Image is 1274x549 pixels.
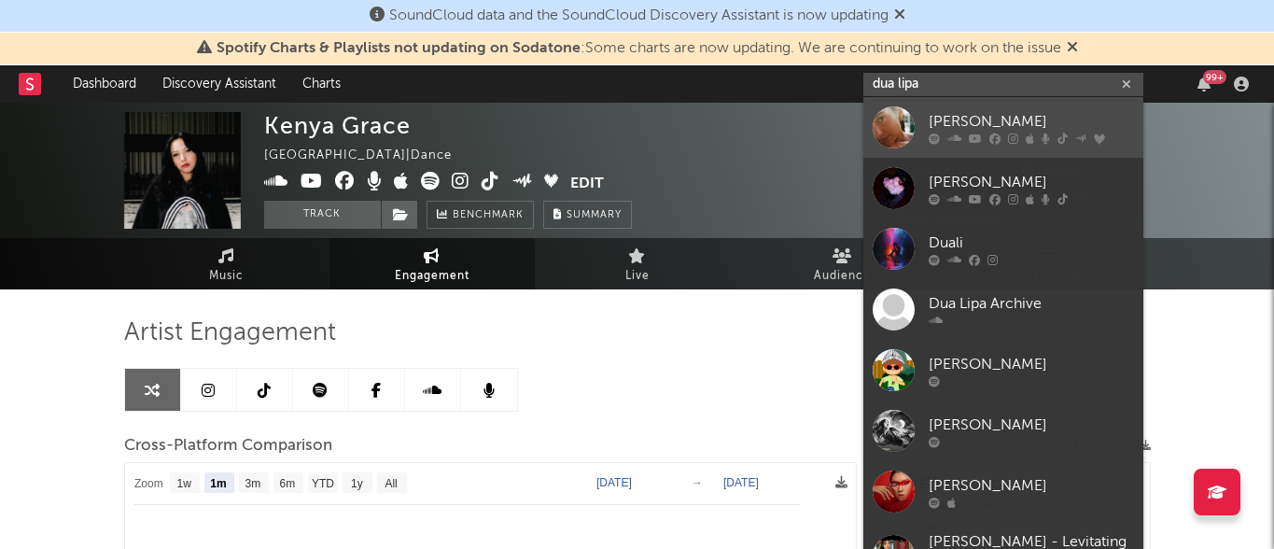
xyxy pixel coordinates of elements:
div: Kenya Grace [264,112,411,139]
a: Benchmark [427,201,534,229]
a: [PERSON_NAME] [863,461,1143,522]
a: [PERSON_NAME] [863,401,1143,461]
span: Dismiss [894,8,905,23]
span: Live [625,265,650,288]
span: SoundCloud data and the SoundCloud Discovery Assistant is now updating [389,8,889,23]
button: Track [264,201,381,229]
div: [PERSON_NAME] [929,353,1134,375]
a: Discovery Assistant [149,65,289,103]
a: Music [124,238,329,289]
span: Audience [814,265,871,288]
div: Duali [929,232,1134,254]
div: [PERSON_NAME] [929,171,1134,193]
text: → [692,476,703,489]
text: All [385,477,397,490]
span: Engagement [395,265,469,288]
a: [PERSON_NAME] [863,340,1143,401]
span: Summary [567,210,622,220]
text: 6m [279,477,295,490]
span: Artist Engagement [124,322,336,345]
a: Engagement [329,238,535,289]
a: Charts [289,65,354,103]
div: 99 + [1203,70,1226,84]
a: Live [535,238,740,289]
a: Dua Lipa Archive [863,279,1143,340]
span: Dismiss [1067,41,1078,56]
a: [PERSON_NAME] [863,97,1143,158]
button: 99+ [1197,77,1211,91]
span: Music [209,265,244,288]
text: 1m [210,477,226,490]
span: Cross-Platform Comparison [124,435,332,457]
a: Dashboard [60,65,149,103]
text: Zoom [134,477,163,490]
a: [PERSON_NAME] [863,158,1143,218]
span: Benchmark [453,204,524,227]
a: Audience [740,238,945,289]
div: [PERSON_NAME] [929,474,1134,497]
div: [PERSON_NAME] [929,414,1134,436]
text: 3m [245,477,260,490]
text: [DATE] [723,476,759,489]
span: Spotify Charts & Playlists not updating on Sodatone [217,41,581,56]
div: Dua Lipa Archive [929,292,1134,315]
text: 1y [351,477,363,490]
input: Search for artists [863,73,1143,96]
text: 1w [176,477,191,490]
div: [PERSON_NAME] [929,110,1134,133]
div: [GEOGRAPHIC_DATA] | Dance [264,145,473,167]
text: YTD [311,477,333,490]
button: Summary [543,201,632,229]
text: [DATE] [596,476,632,489]
span: : Some charts are now updating. We are continuing to work on the issue [217,41,1061,56]
button: Edit [570,172,604,195]
a: Duali [863,218,1143,279]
